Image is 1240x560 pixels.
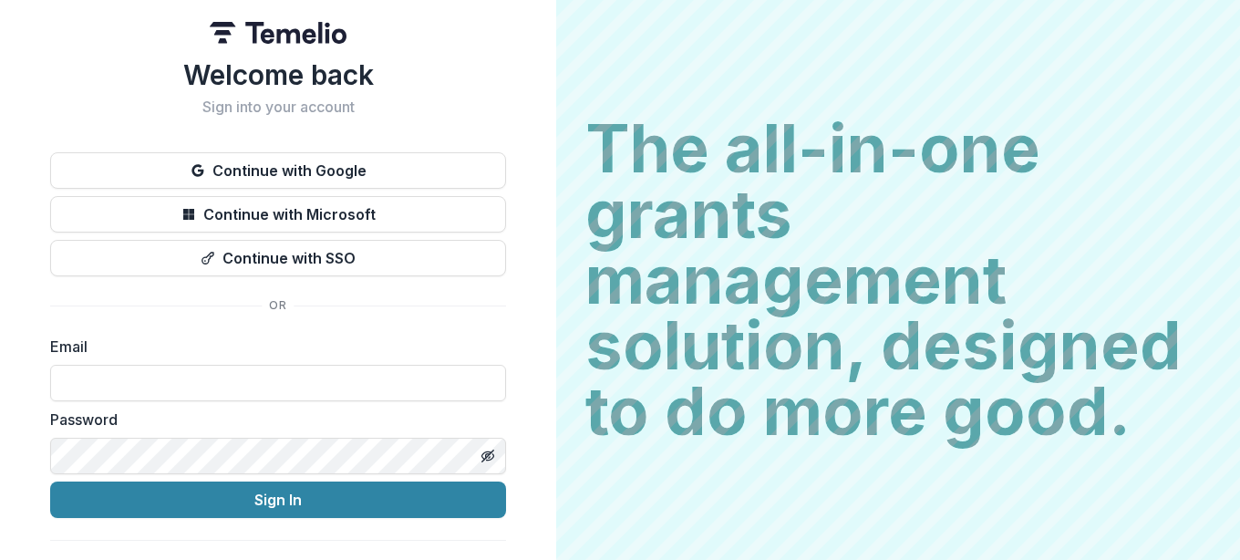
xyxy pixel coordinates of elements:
[50,99,506,116] h2: Sign into your account
[210,22,346,44] img: Temelio
[50,58,506,91] h1: Welcome back
[50,196,506,233] button: Continue with Microsoft
[50,336,495,358] label: Email
[473,441,502,471] button: Toggle password visibility
[50,482,506,518] button: Sign In
[50,409,495,430] label: Password
[50,240,506,276] button: Continue with SSO
[50,152,506,189] button: Continue with Google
